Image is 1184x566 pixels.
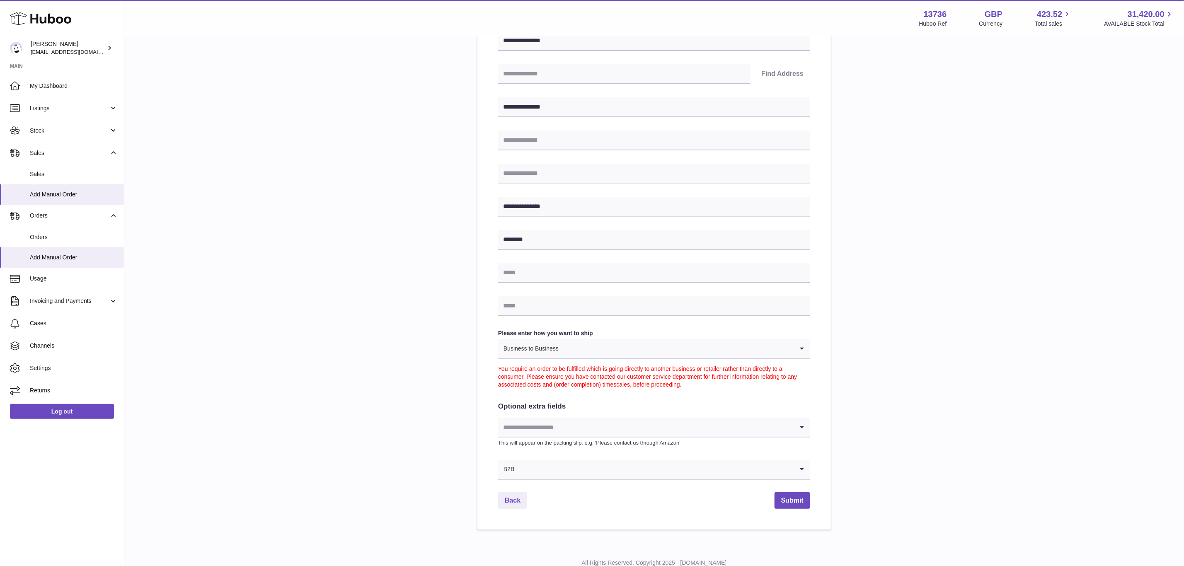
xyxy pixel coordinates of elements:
[498,402,810,411] h2: Optional extra fields
[31,48,122,55] span: [EMAIL_ADDRESS][DOMAIN_NAME]
[498,439,810,447] p: This will appear on the packing slip. e.g. 'Please contact us through Amazon'
[30,342,118,350] span: Channels
[30,212,109,220] span: Orders
[498,460,515,479] span: B2B
[30,170,118,178] span: Sales
[10,42,22,54] img: internalAdmin-13736@internal.huboo.com
[498,460,810,480] div: Search for option
[775,492,810,509] button: Submit
[498,339,559,358] span: Business to Business
[1128,9,1165,20] span: 31,420.00
[31,40,105,56] div: [PERSON_NAME]
[30,387,118,394] span: Returns
[30,364,118,372] span: Settings
[919,20,947,28] div: Huboo Ref
[985,9,1002,20] strong: GBP
[30,191,118,198] span: Add Manual Order
[10,404,114,419] a: Log out
[30,149,109,157] span: Sales
[559,339,794,358] input: Search for option
[1104,20,1174,28] span: AVAILABLE Stock Total
[924,9,947,20] strong: 13736
[498,359,810,389] div: You require an order to be fulfilled which is going directly to another business or retailer rath...
[30,297,109,305] span: Invoicing and Payments
[30,127,109,135] span: Stock
[1037,9,1062,20] span: 423.52
[30,275,118,283] span: Usage
[1035,20,1072,28] span: Total sales
[30,233,118,241] span: Orders
[30,319,118,327] span: Cases
[30,82,118,90] span: My Dashboard
[498,418,810,438] div: Search for option
[30,254,118,261] span: Add Manual Order
[498,492,527,509] a: Back
[30,104,109,112] span: Listings
[498,329,810,337] label: Please enter how you want to ship
[515,460,794,479] input: Search for option
[979,20,1003,28] div: Currency
[498,418,794,437] input: Search for option
[1035,9,1072,28] a: 423.52 Total sales
[1104,9,1174,28] a: 31,420.00 AVAILABLE Stock Total
[498,339,810,359] div: Search for option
